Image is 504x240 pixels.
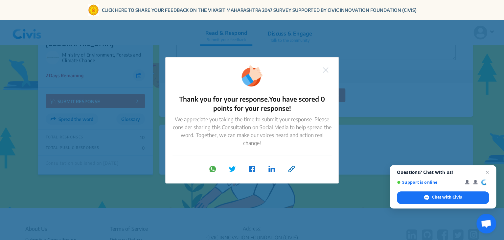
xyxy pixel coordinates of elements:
img: close.png [323,67,328,73]
span: Chat with Civis [397,191,489,204]
img: Gom Logo [88,4,99,16]
p: Thank you for your response. [172,94,332,113]
img: twitter logo [229,166,236,172]
img: whatsapp logo [209,166,216,172]
a: CLICK HERE TO SHARE YOUR FEEDBACK ON THE VIKASIT MAHARASHTRA 2047 SURVEY SUPPORTED BY CIVIC INNOV... [102,7,417,13]
img: linkedin logo [268,166,275,172]
span: Chat with Civis [432,194,462,200]
img: link logo [288,166,295,172]
img: thankyou.png [241,65,263,86]
span: Questions? Chat with us! [397,170,489,175]
p: We appreciate you taking the time to submit your response. Please consider sharing this Consultat... [172,115,332,147]
span: You have scored 0 points for your response! [213,95,325,112]
span: Support is online [397,180,460,185]
a: Open chat [476,214,496,233]
img: facebook logo [249,166,255,172]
